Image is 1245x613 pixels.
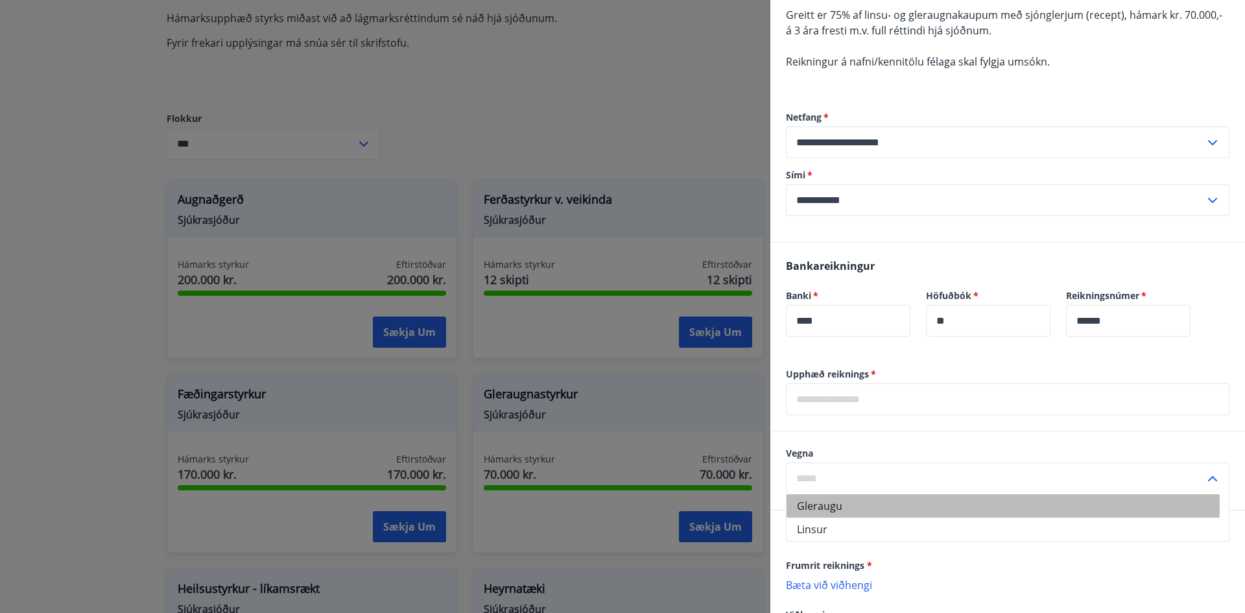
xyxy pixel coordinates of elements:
span: Frumrit reiknings [786,559,872,571]
p: Bæta við viðhengi [786,578,1229,591]
li: Linsur [787,518,1229,541]
label: Upphæð reiknings [786,368,1229,381]
span: Bankareikningur [786,259,875,273]
label: Netfang [786,111,1229,124]
div: Upphæð reiknings [786,383,1229,415]
label: Banki [786,289,910,302]
label: Sími [786,169,1229,182]
label: Reikningsnúmer [1066,289,1191,302]
label: Vegna [786,447,1229,460]
span: Greitt er 75% af linsu- og gleraugnakaupum með sjónglerjum (recept), hámark kr. 70.000,- á 3 ára ... [786,8,1222,38]
span: Reikningur á nafni/kennitölu félaga skal fylgja umsókn. [786,54,1050,69]
label: Höfuðbók [926,289,1050,302]
li: Gleraugu [787,494,1229,518]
